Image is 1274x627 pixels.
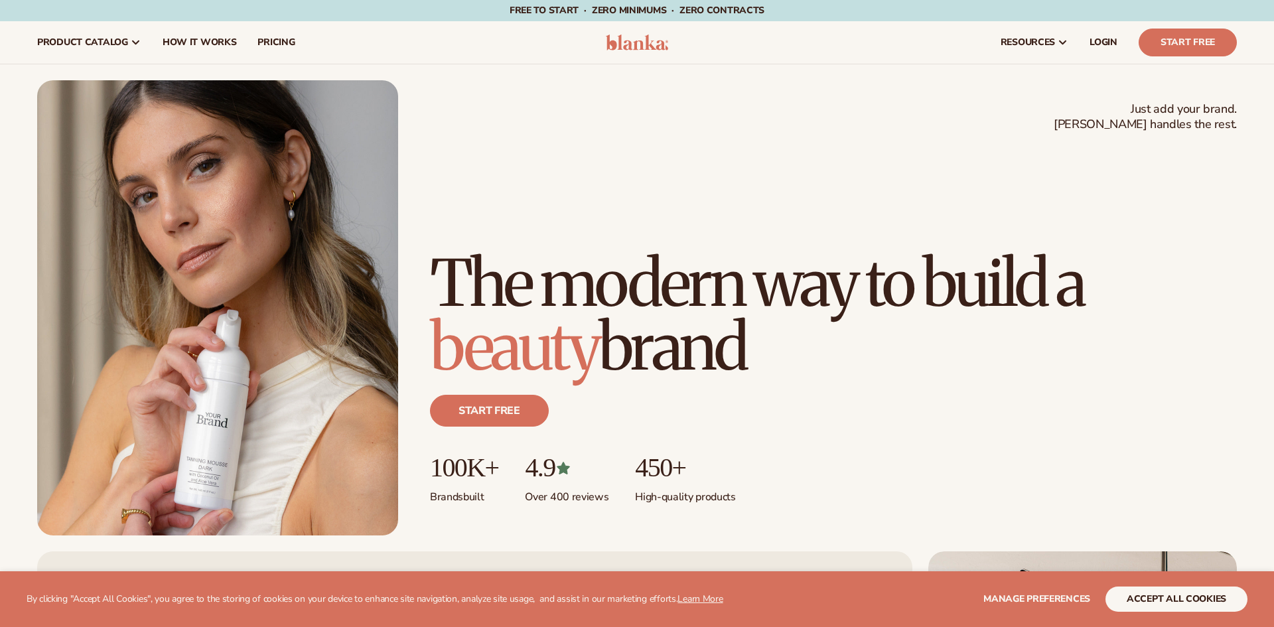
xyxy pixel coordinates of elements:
span: product catalog [37,37,128,48]
p: High-quality products [635,482,735,504]
img: logo [606,35,669,50]
span: Free to start · ZERO minimums · ZERO contracts [510,4,764,17]
button: accept all cookies [1105,587,1247,612]
p: By clicking "Accept All Cookies", you agree to the storing of cookies on your device to enhance s... [27,594,723,605]
img: Female holding tanning mousse. [37,80,398,535]
span: LOGIN [1090,37,1117,48]
span: pricing [257,37,295,48]
p: Over 400 reviews [525,482,608,504]
a: Start Free [1139,29,1237,56]
span: beauty [430,307,599,387]
span: Just add your brand. [PERSON_NAME] handles the rest. [1054,102,1237,133]
a: LOGIN [1079,21,1128,64]
a: product catalog [27,21,152,64]
button: Manage preferences [983,587,1090,612]
p: 4.9 [525,453,608,482]
a: Learn More [677,592,723,605]
p: Brands built [430,482,498,504]
span: How It Works [163,37,237,48]
span: resources [1001,37,1055,48]
p: 100K+ [430,453,498,482]
h1: The modern way to build a brand [430,251,1237,379]
a: resources [990,21,1079,64]
span: Manage preferences [983,592,1090,605]
a: Start free [430,395,549,427]
a: pricing [247,21,305,64]
p: 450+ [635,453,735,482]
a: How It Works [152,21,248,64]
